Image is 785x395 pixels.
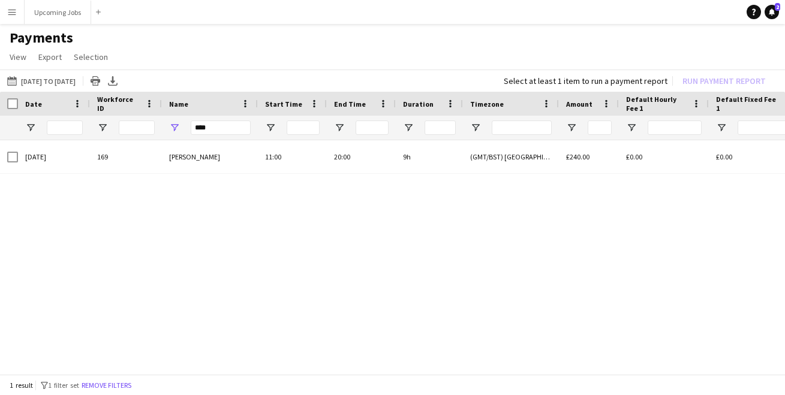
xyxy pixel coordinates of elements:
[38,52,62,62] span: Export
[504,76,667,86] div: Select at least 1 item to run a payment report
[287,120,320,135] input: Start Time Filter Input
[191,120,251,135] input: Name Filter Input
[88,74,103,88] app-action-btn: Print
[119,120,155,135] input: Workforce ID Filter Input
[47,120,83,135] input: Date Filter Input
[566,122,577,133] button: Open Filter Menu
[79,379,134,392] button: Remove filters
[74,52,108,62] span: Selection
[403,122,414,133] button: Open Filter Menu
[463,140,559,173] div: (GMT/BST) [GEOGRAPHIC_DATA]
[334,122,345,133] button: Open Filter Menu
[716,122,727,133] button: Open Filter Menu
[34,49,67,65] a: Export
[470,99,504,108] span: Timezone
[97,95,140,113] span: Workforce ID
[258,140,327,173] div: 11:00
[10,52,26,62] span: View
[97,122,108,133] button: Open Filter Menu
[5,49,31,65] a: View
[69,49,113,65] a: Selection
[566,152,589,161] span: £240.00
[403,99,434,108] span: Duration
[5,74,78,88] button: [DATE] to [DATE]
[334,99,366,108] span: End Time
[470,122,481,133] button: Open Filter Menu
[265,99,302,108] span: Start Time
[327,140,396,173] div: 20:00
[106,74,120,88] app-action-btn: Export XLSX
[48,381,79,390] span: 1 filter set
[396,140,463,173] div: 9h
[626,122,637,133] button: Open Filter Menu
[169,152,220,161] span: [PERSON_NAME]
[18,140,90,173] div: [DATE]
[169,99,188,108] span: Name
[775,3,780,11] span: 2
[626,95,687,113] span: Default Hourly Fee 1
[716,95,777,113] span: Default Fixed Fee 1
[356,120,389,135] input: End Time Filter Input
[25,122,36,133] button: Open Filter Menu
[619,140,709,173] div: £0.00
[25,1,91,24] button: Upcoming Jobs
[25,99,42,108] span: Date
[265,122,276,133] button: Open Filter Menu
[492,120,552,135] input: Timezone Filter Input
[566,99,592,108] span: Amount
[648,120,702,135] input: Default Hourly Fee 1 Filter Input
[90,140,162,173] div: 169
[765,5,779,19] a: 2
[169,122,180,133] button: Open Filter Menu
[588,120,612,135] input: Amount Filter Input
